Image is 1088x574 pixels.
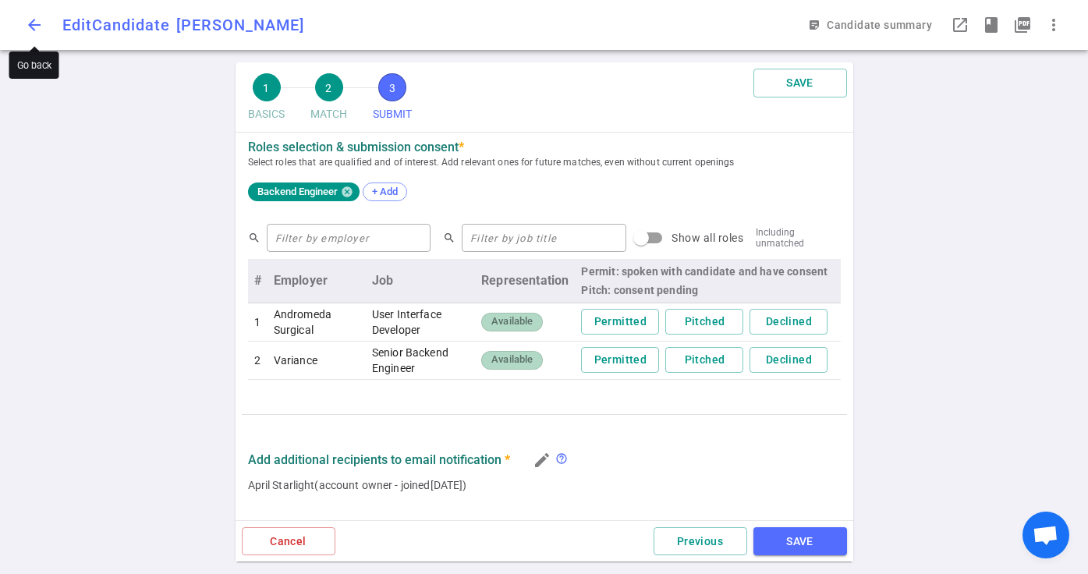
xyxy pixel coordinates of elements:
[242,527,335,556] button: Cancel
[176,16,304,34] span: [PERSON_NAME]
[304,69,354,132] button: 2MATCH
[367,186,403,197] span: + Add
[248,154,841,170] span: Select roles that are qualified and of interest. Add relevant ones for future matches, even witho...
[268,303,366,342] td: Andromeda Surgical
[485,314,539,329] span: Available
[310,101,348,127] span: MATCH
[951,16,969,34] span: launch
[248,342,268,380] td: 2
[62,16,170,34] span: Edit Candidate
[1007,9,1038,41] button: Open PDF in a popup
[248,477,841,493] span: April Starlight (account owner - joined [DATE] )
[25,16,44,34] span: arrow_back
[9,51,59,79] div: Go back
[756,227,840,249] div: Including unmatched
[533,451,551,469] i: edit
[1022,512,1069,558] div: Open chat
[248,101,285,127] span: BASICS
[944,9,976,41] button: Open LinkedIn as a popup
[581,347,659,373] button: Permitted
[268,259,366,303] th: Employer
[267,225,431,250] input: Filter by employer
[485,353,539,367] span: Available
[366,259,475,303] th: Job
[248,259,268,303] th: #
[581,262,834,299] div: Permit: spoken with candidate and have consent Pitch: consent pending
[555,452,568,465] span: help_outline
[1044,16,1063,34] span: more_vert
[753,69,847,97] button: SAVE
[475,259,575,303] th: Representation
[672,232,743,244] span: Show all roles
[529,447,555,473] button: Edit Candidate Recruiter Contacts
[805,11,938,40] button: Open sticky note
[976,9,1007,41] button: Open resume highlights in a popup
[248,452,510,467] strong: Add additional recipients to email notification
[1013,16,1032,34] i: picture_as_pdf
[268,342,366,380] td: Variance
[366,303,475,342] td: User Interface Developer
[581,309,659,335] button: Permitted
[665,347,743,373] button: Pitched
[378,73,406,101] span: 3
[654,527,747,556] button: Previous
[753,527,847,556] button: SAVE
[366,342,475,380] td: Senior Backend Engineer
[251,186,344,197] span: Backend Engineer
[462,225,626,250] input: Filter by job title
[248,303,268,342] td: 1
[19,9,50,41] button: Go back
[750,309,828,335] button: Declined
[665,309,743,335] button: Pitched
[248,140,464,154] label: Roles Selection & Submission Consent
[242,69,292,132] button: 1BASICS
[808,19,820,31] span: sticky_note_2
[982,16,1001,34] span: book
[750,347,828,373] button: Declined
[248,232,260,244] span: search
[373,101,413,127] span: SUBMIT
[367,69,419,132] button: 3SUBMIT
[315,73,343,101] span: 2
[555,452,574,467] div: If you want additional recruiters to also receive candidate updates via email, click on the penci...
[443,232,455,244] span: search
[253,73,281,101] span: 1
